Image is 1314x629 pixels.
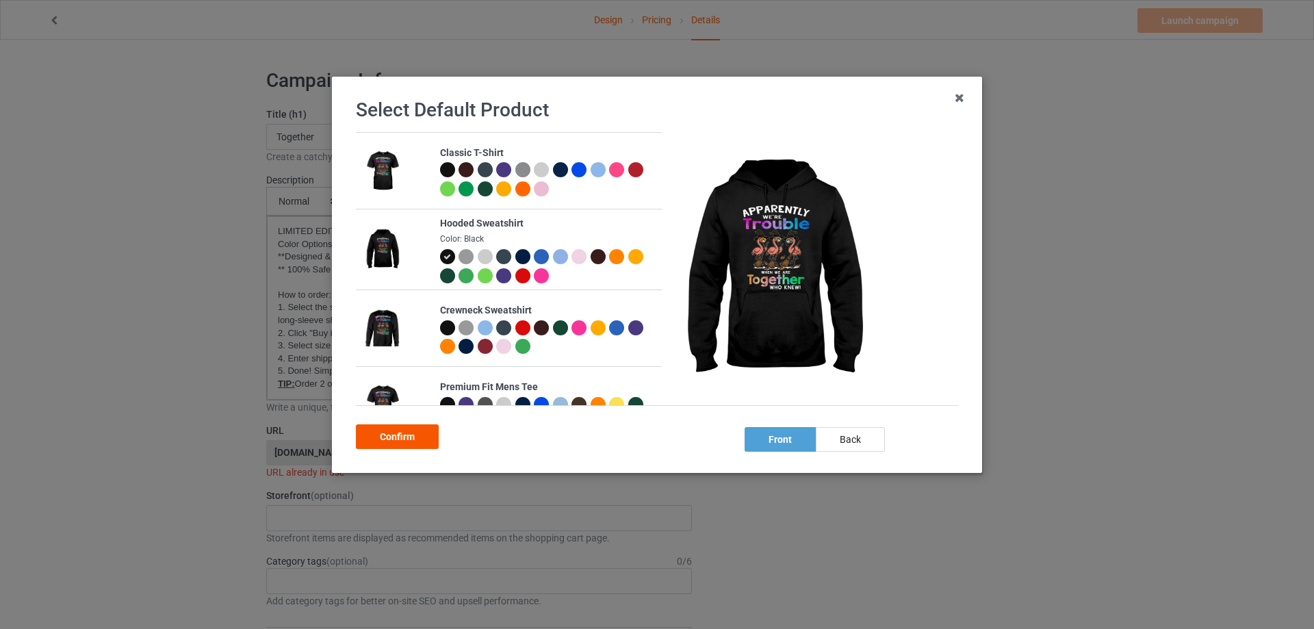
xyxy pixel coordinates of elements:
div: Hooded Sweatshirt [440,217,654,231]
img: heather_texture.png [515,162,530,177]
div: Premium Fit Mens Tee [440,381,654,394]
h1: Select Default Product [356,98,958,123]
div: back [816,427,885,452]
div: Crewneck Sweatshirt [440,304,654,318]
div: Confirm [356,424,439,449]
div: Classic T-Shirt [440,146,654,160]
div: front [745,427,816,452]
div: Color: Black [440,233,654,245]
